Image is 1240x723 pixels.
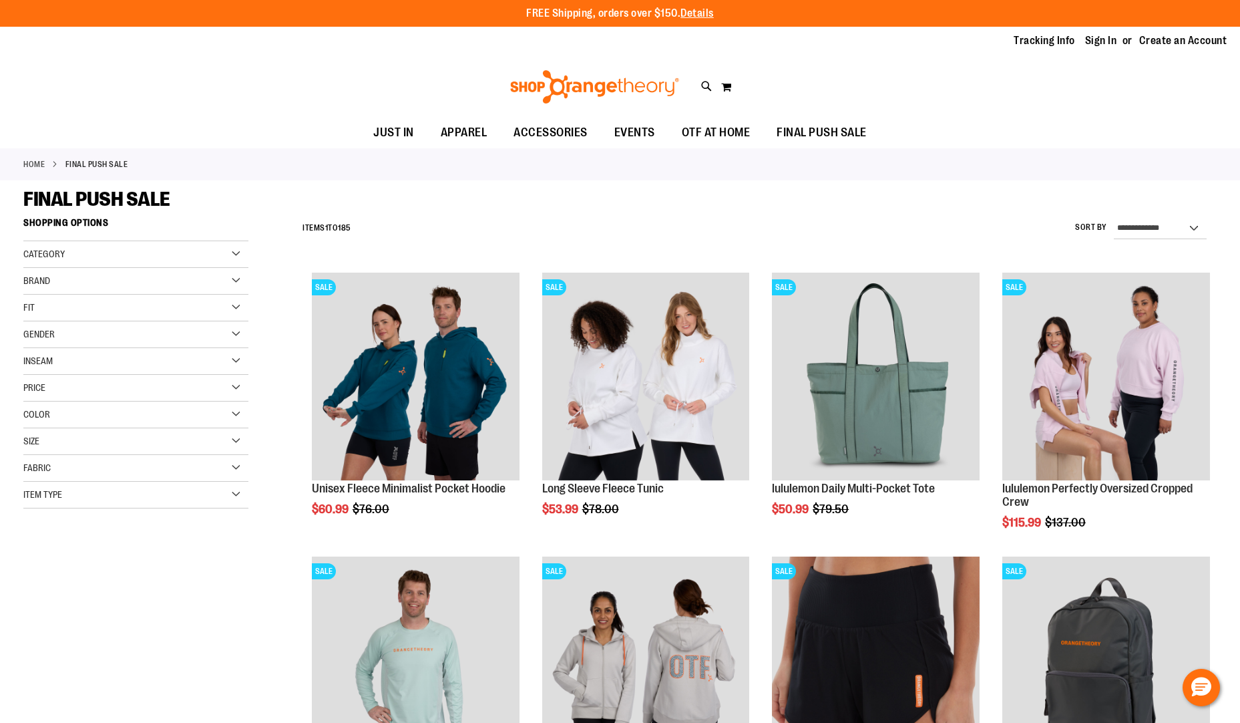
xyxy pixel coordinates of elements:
[1139,33,1227,48] a: Create an Account
[312,273,520,482] a: Unisex Fleece Minimalist Pocket HoodieSALE
[23,462,51,473] span: Fabric
[302,218,351,239] h2: Items to
[1002,273,1210,482] a: lululemon Perfectly Oversized Cropped CrewSALE
[23,489,62,500] span: Item Type
[1183,669,1220,706] button: Hello, have a question? Let’s chat.
[680,7,714,19] a: Details
[23,382,45,393] span: Price
[312,273,520,480] img: Unisex Fleece Minimalist Pocket Hoodie
[360,118,427,148] a: JUST IN
[325,223,329,233] span: 1
[1075,222,1107,233] label: Sort By
[1002,563,1026,579] span: SALE
[1002,516,1043,529] span: $115.99
[765,266,986,550] div: product
[542,502,580,516] span: $53.99
[508,70,681,104] img: Shop Orangetheory
[513,118,588,148] span: ACCESSORIES
[427,118,501,148] a: APPAREL
[614,118,655,148] span: EVENTS
[65,158,128,170] strong: FINAL PUSH SALE
[338,223,351,233] span: 185
[763,118,880,148] a: FINAL PUSH SALE
[312,279,336,295] span: SALE
[536,266,757,550] div: product
[813,502,851,516] span: $79.50
[542,273,750,480] img: Product image for Fleece Long Sleeve
[312,482,505,495] a: Unisex Fleece Minimalist Pocket Hoodie
[772,482,935,495] a: lululemon Daily Multi-Pocket Tote
[23,409,50,420] span: Color
[23,275,50,286] span: Brand
[23,355,53,366] span: Inseam
[1002,279,1026,295] span: SALE
[668,118,764,148] a: OTF AT HOME
[23,188,170,210] span: FINAL PUSH SALE
[23,329,55,339] span: Gender
[1002,482,1193,509] a: lululemon Perfectly Oversized Cropped Crew
[441,118,487,148] span: APPAREL
[542,279,566,295] span: SALE
[772,273,980,482] a: lululemon Daily Multi-Pocket ToteSALE
[601,118,668,148] a: EVENTS
[312,563,336,579] span: SALE
[526,6,714,21] p: FREE Shipping, orders over $150.
[542,273,750,482] a: Product image for Fleece Long SleeveSALE
[772,279,796,295] span: SALE
[582,502,621,516] span: $78.00
[1014,33,1075,48] a: Tracking Info
[500,118,601,148] a: ACCESSORIES
[1002,273,1210,480] img: lululemon Perfectly Oversized Cropped Crew
[305,266,526,550] div: product
[772,502,811,516] span: $50.99
[23,158,45,170] a: Home
[772,273,980,480] img: lululemon Daily Multi-Pocket Tote
[996,266,1217,563] div: product
[373,118,414,148] span: JUST IN
[542,563,566,579] span: SALE
[682,118,751,148] span: OTF AT HOME
[772,563,796,579] span: SALE
[1085,33,1117,48] a: Sign In
[353,502,391,516] span: $76.00
[542,482,664,495] a: Long Sleeve Fleece Tunic
[1045,516,1088,529] span: $137.00
[777,118,867,148] span: FINAL PUSH SALE
[23,211,248,241] strong: Shopping Options
[23,249,65,259] span: Category
[312,502,351,516] span: $60.99
[23,436,39,446] span: Size
[23,302,35,313] span: Fit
